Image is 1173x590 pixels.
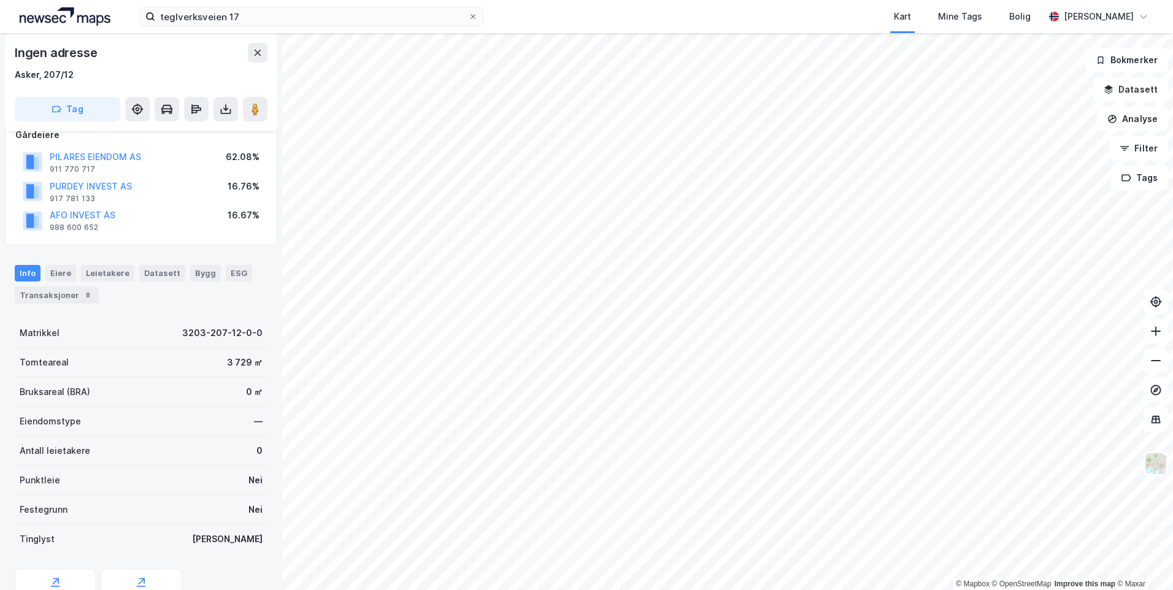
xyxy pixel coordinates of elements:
[256,443,263,458] div: 0
[50,223,98,232] div: 988 600 652
[226,265,252,281] div: ESG
[1064,9,1134,24] div: [PERSON_NAME]
[1055,580,1115,588] a: Improve this map
[956,580,990,588] a: Mapbox
[155,7,468,26] input: Søk på adresse, matrikkel, gårdeiere, leietakere eller personer
[15,286,99,304] div: Transaksjoner
[15,265,40,281] div: Info
[228,179,260,194] div: 16.76%
[20,414,81,429] div: Eiendomstype
[1111,166,1168,190] button: Tags
[20,7,110,26] img: logo.a4113a55bc3d86da70a041830d287a7e.svg
[228,208,260,223] div: 16.67%
[192,532,263,546] div: [PERSON_NAME]
[992,580,1052,588] a: OpenStreetMap
[82,289,94,301] div: 8
[20,326,60,340] div: Matrikkel
[248,502,263,517] div: Nei
[20,532,55,546] div: Tinglyst
[248,473,263,488] div: Nei
[894,9,911,24] div: Kart
[226,150,260,164] div: 62.08%
[15,97,120,121] button: Tag
[15,128,267,142] div: Gårdeiere
[45,265,76,281] div: Eiere
[1109,136,1168,161] button: Filter
[246,385,263,399] div: 0 ㎡
[20,385,90,399] div: Bruksareal (BRA)
[1112,531,1173,590] iframe: Chat Widget
[1112,531,1173,590] div: Kontrollprogram for chat
[1097,107,1168,131] button: Analyse
[1009,9,1031,24] div: Bolig
[81,265,134,281] div: Leietakere
[20,502,67,517] div: Festegrunn
[20,443,90,458] div: Antall leietakere
[190,265,221,281] div: Bygg
[20,473,60,488] div: Punktleie
[938,9,982,24] div: Mine Tags
[1093,77,1168,102] button: Datasett
[1085,48,1168,72] button: Bokmerker
[254,414,263,429] div: —
[139,265,185,281] div: Datasett
[15,67,74,82] div: Asker, 207/12
[20,355,69,370] div: Tomteareal
[50,164,95,174] div: 911 770 717
[227,355,263,370] div: 3 729 ㎡
[1144,452,1167,475] img: Z
[15,43,99,63] div: Ingen adresse
[50,194,95,204] div: 917 781 133
[182,326,263,340] div: 3203-207-12-0-0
